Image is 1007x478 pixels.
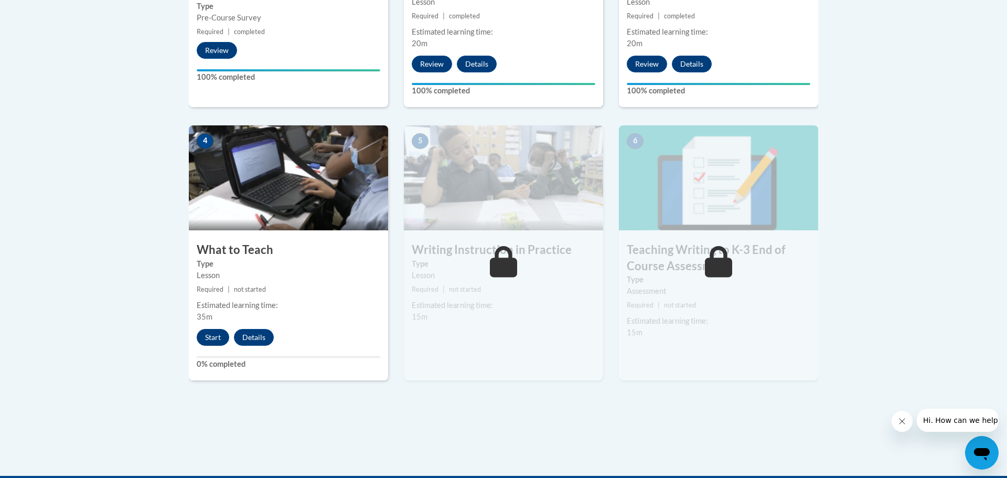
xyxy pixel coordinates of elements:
[627,83,810,85] div: Your progress
[197,28,223,36] span: Required
[619,242,818,274] h3: Teaching Writing to K-3 End of Course Assessment
[197,133,213,149] span: 4
[6,7,85,16] span: Hi. How can we help?
[197,329,229,346] button: Start
[672,56,712,72] button: Details
[189,242,388,258] h3: What to Teach
[443,12,445,20] span: |
[619,125,818,230] img: Course Image
[627,285,810,297] div: Assessment
[197,69,380,71] div: Your progress
[627,39,642,48] span: 20m
[197,312,212,321] span: 35m
[197,42,237,59] button: Review
[412,270,595,281] div: Lesson
[228,285,230,293] span: |
[664,301,696,309] span: not started
[443,285,445,293] span: |
[412,12,438,20] span: Required
[197,358,380,370] label: 0% completed
[197,300,380,311] div: Estimated learning time:
[412,133,428,149] span: 5
[197,1,380,12] label: Type
[197,258,380,270] label: Type
[627,328,642,337] span: 15m
[627,133,644,149] span: 6
[627,26,810,38] div: Estimated learning time:
[412,285,438,293] span: Required
[234,285,266,293] span: not started
[228,28,230,36] span: |
[197,270,380,281] div: Lesson
[658,301,660,309] span: |
[197,12,380,24] div: Pre-Course Survey
[412,258,595,270] label: Type
[457,56,497,72] button: Details
[892,411,913,432] iframe: Close message
[627,274,810,285] label: Type
[234,28,265,36] span: completed
[917,409,999,432] iframe: Message from company
[627,85,810,97] label: 100% completed
[449,12,480,20] span: completed
[197,285,223,293] span: Required
[627,301,654,309] span: Required
[965,436,999,470] iframe: Button to launch messaging window
[412,300,595,311] div: Estimated learning time:
[412,83,595,85] div: Your progress
[449,285,481,293] span: not started
[404,125,603,230] img: Course Image
[658,12,660,20] span: |
[627,56,667,72] button: Review
[234,329,274,346] button: Details
[197,71,380,83] label: 100% completed
[627,315,810,327] div: Estimated learning time:
[664,12,695,20] span: completed
[189,125,388,230] img: Course Image
[412,26,595,38] div: Estimated learning time:
[404,242,603,258] h3: Writing Instruction in Practice
[412,56,452,72] button: Review
[412,85,595,97] label: 100% completed
[412,39,427,48] span: 20m
[412,312,427,321] span: 15m
[627,12,654,20] span: Required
